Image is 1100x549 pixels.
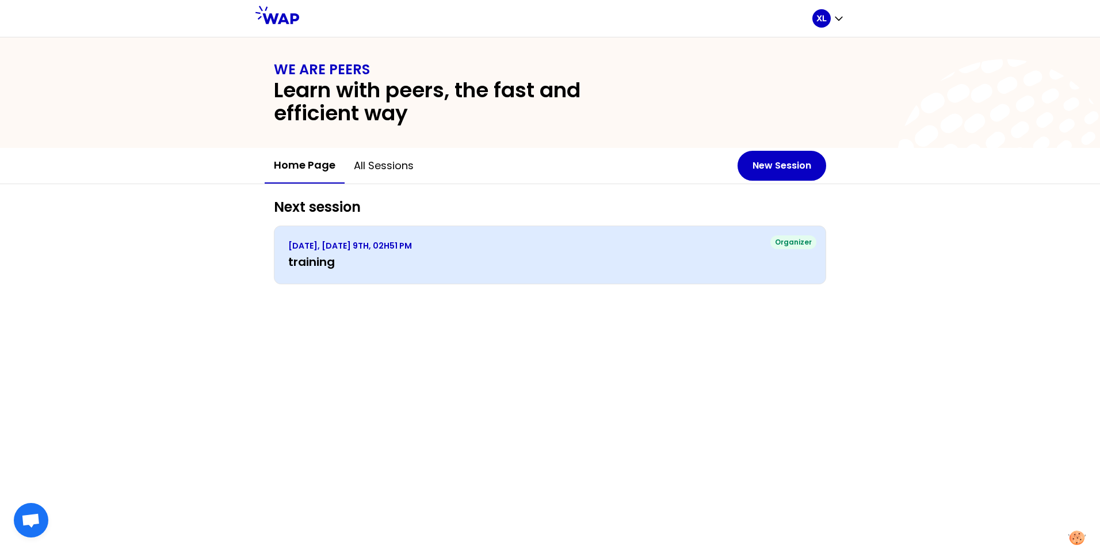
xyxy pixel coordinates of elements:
[770,235,816,249] div: Organizer
[812,9,845,28] button: XL
[345,148,423,183] button: All sessions
[274,79,660,125] h2: Learn with peers, the fast and efficient way
[14,503,48,537] div: Open chat
[274,198,826,216] h2: Next session
[816,13,827,24] p: XL
[274,60,826,79] h1: WE ARE PEERS
[288,254,812,270] h3: training
[288,240,812,251] p: [DATE], [DATE] 9TH, 02H51 PM
[265,148,345,184] button: Home page
[288,240,812,270] a: [DATE], [DATE] 9TH, 02H51 PMtraining
[738,151,826,181] button: New Session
